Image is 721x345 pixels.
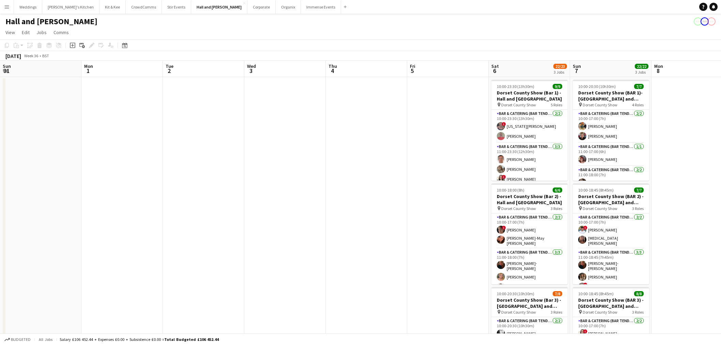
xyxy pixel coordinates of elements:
span: Fri [410,63,415,69]
span: Comms [53,29,69,35]
div: 3 Jobs [635,70,648,75]
span: Sun [3,63,11,69]
button: Hall and [PERSON_NAME] [191,0,247,14]
span: 7/7 [634,84,644,89]
span: 22/22 [635,64,648,69]
button: CrowdComms [126,0,162,14]
span: Mon [84,63,93,69]
span: 1 [83,67,93,75]
span: 22/23 [553,64,567,69]
span: 3 Roles [551,206,562,211]
span: Dorset County Show [583,102,617,107]
app-card-role: Bar & Catering (Bar Tender)3/311:00-23:30 (12h30m)[PERSON_NAME][PERSON_NAME]![PERSON_NAME] [491,143,568,186]
span: 31 [2,67,11,75]
span: Mon [654,63,663,69]
span: Dorset County Show [583,206,617,211]
span: 3 [246,67,256,75]
span: 7/8 [553,291,562,296]
app-card-role: Bar & Catering (Bar Tender)3/311:00-18:00 (7h)[PERSON_NAME]-[PERSON_NAME][PERSON_NAME][PERSON_NAME] [491,249,568,294]
span: 10:00-20:30 (10h30m) [497,291,534,296]
span: Dorset County Show [501,206,536,211]
span: 6/6 [553,187,562,193]
app-card-role: Bar & Catering (Bar Tender)2/210:00-23:30 (13h30m)![US_STATE][PERSON_NAME][PERSON_NAME] [491,110,568,143]
app-job-card: 10:00-18:00 (8h)6/6Dorset County Show (Bar 2) - Hall and [GEOGRAPHIC_DATA] Dorset County Show3 Ro... [491,183,568,284]
span: Tue [166,63,173,69]
span: ! [583,329,587,333]
span: 9/9 [553,84,562,89]
button: Budgeted [3,336,32,343]
span: 6 [490,67,499,75]
app-job-card: 10:00-18:45 (8h45m)7/7Dorset County Show (BAR 2) - [GEOGRAPHIC_DATA] and [GEOGRAPHIC_DATA] Dorset... [573,183,649,284]
div: Salary £106 452.44 + Expenses £0.00 + Subsistence £0.00 = [60,337,219,342]
span: 5 [409,67,415,75]
span: 10:00-18:00 (8h) [497,187,524,193]
a: Jobs [34,28,49,37]
span: 8/8 [634,291,644,296]
span: Sat [491,63,499,69]
app-user-avatar: Event Temps [707,17,716,26]
app-card-role: Bar & Catering (Bar Tender)1/111:00-17:00 (6h)[PERSON_NAME] [573,143,649,166]
app-user-avatar: Event Temps [701,17,709,26]
span: 10:00-18:45 (8h45m) [578,187,614,193]
h3: Dorset County Show (BAR 3) - [GEOGRAPHIC_DATA] and [GEOGRAPHIC_DATA] [573,297,649,309]
app-job-card: 10:00-23:30 (13h30m)9/9Dorset County Show (Bar 1) - Hall and [GEOGRAPHIC_DATA] Dorset County Show... [491,80,568,181]
app-card-role: Bar & Catering (Bar Tender)2/210:00-17:00 (7h)[PERSON_NAME][PERSON_NAME] [573,110,649,143]
app-card-role: Bar & Catering (Bar Tender)2/210:00-17:00 (7h)![PERSON_NAME][PERSON_NAME]-May [PERSON_NAME] [491,213,568,249]
span: 8 [653,67,663,75]
span: Total Budgeted £106 452.44 [164,337,219,342]
span: ! [502,226,506,230]
span: ! [583,283,587,287]
span: 10:00-20:30 (10h30m) [578,84,616,89]
span: ! [502,175,506,179]
span: 4 Roles [632,102,644,107]
span: ! [502,122,506,126]
span: 5 Roles [551,102,562,107]
h3: Dorset County Show (Bar 2) - Hall and [GEOGRAPHIC_DATA] [491,193,568,206]
span: Thu [328,63,337,69]
span: 4 [327,67,337,75]
span: 7/7 [634,187,644,193]
app-job-card: 10:00-20:30 (10h30m)7/7Dorset County Show (BAR 1)- [GEOGRAPHIC_DATA] and [GEOGRAPHIC_DATA] Dorset... [573,80,649,181]
app-card-role: Bar & Catering (Bar Tender)2/211:00-18:00 (7h)[PERSON_NAME] [573,166,649,199]
button: Weddings [14,0,42,14]
span: 3 Roles [632,206,644,211]
app-card-role: Bar & Catering (Bar Tender)3/311:00-18:45 (7h45m)[PERSON_NAME]-[PERSON_NAME][PERSON_NAME]![US_STA... [573,249,649,294]
button: Immense Events [301,0,341,14]
div: BST [42,53,49,58]
span: 7 [572,67,581,75]
span: Week 36 [22,53,40,58]
button: Organix [276,0,301,14]
app-card-role: Bar & Catering (Bar Tender)2/210:00-17:00 (7h)![PERSON_NAME][MEDICAL_DATA][PERSON_NAME] [573,213,649,249]
a: Comms [51,28,72,37]
span: Dorset County Show [501,102,536,107]
div: 3 Jobs [554,70,567,75]
button: Corporate [247,0,276,14]
div: [DATE] [5,52,21,59]
button: [PERSON_NAME]'s Kitchen [42,0,99,14]
h3: Dorset County Show (Bar 3) - [GEOGRAPHIC_DATA] and [GEOGRAPHIC_DATA] [491,297,568,309]
button: Stir Events [162,0,191,14]
span: 3 Roles [632,310,644,315]
span: Jobs [36,29,47,35]
span: 2 [165,67,173,75]
h3: Dorset County Show (BAR 2) - [GEOGRAPHIC_DATA] and [GEOGRAPHIC_DATA] [573,193,649,206]
span: View [5,29,15,35]
h3: Dorset County Show (BAR 1)- [GEOGRAPHIC_DATA] and [GEOGRAPHIC_DATA] [573,90,649,102]
button: Kit & Kee [99,0,126,14]
span: ! [583,226,587,230]
span: 10:00-23:30 (13h30m) [497,84,534,89]
a: View [3,28,18,37]
a: Edit [19,28,32,37]
span: Sun [573,63,581,69]
span: Edit [22,29,30,35]
app-user-avatar: Event Temps [694,17,702,26]
span: Dorset County Show [583,310,617,315]
span: Wed [247,63,256,69]
h3: Dorset County Show (Bar 1) - Hall and [GEOGRAPHIC_DATA] [491,90,568,102]
h1: Hall and [PERSON_NAME] [5,16,97,27]
span: Budgeted [11,337,31,342]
